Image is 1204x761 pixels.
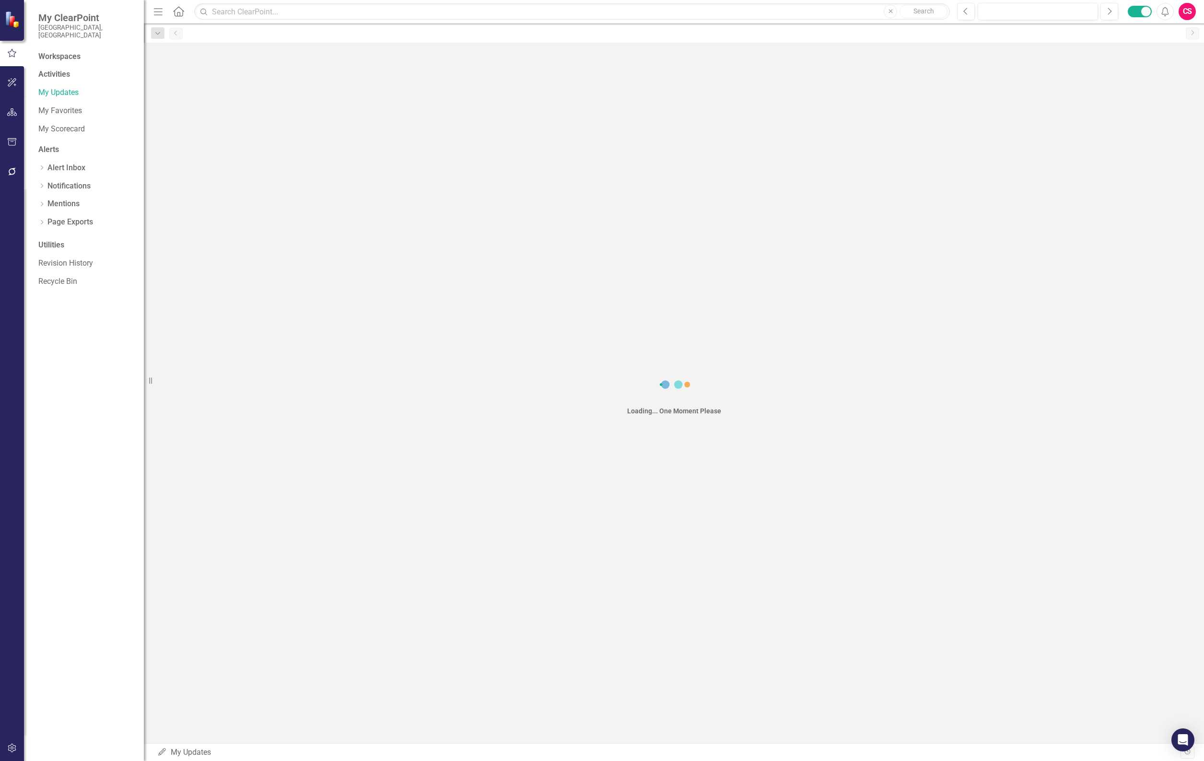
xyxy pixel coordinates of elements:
small: [GEOGRAPHIC_DATA], [GEOGRAPHIC_DATA] [38,23,134,39]
a: My Scorecard [38,124,134,135]
div: My Updates [157,747,1181,758]
a: My Favorites [38,105,134,117]
a: My Updates [38,87,134,98]
a: Revision History [38,258,134,269]
div: Activities [38,69,134,80]
div: Open Intercom Messenger [1171,728,1194,751]
div: Workspaces [38,51,81,62]
input: Search ClearPoint... [194,3,950,20]
button: Search [900,5,947,18]
div: Alerts [38,144,134,155]
img: ClearPoint Strategy [5,11,22,28]
div: Utilities [38,240,134,251]
a: Notifications [47,181,91,192]
a: Mentions [47,199,80,210]
div: Loading... One Moment Please [627,406,721,416]
a: Recycle Bin [38,276,134,287]
a: Page Exports [47,217,93,228]
span: Search [913,7,934,15]
button: CS [1179,3,1196,20]
span: My ClearPoint [38,12,134,23]
a: Alert Inbox [47,163,85,174]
